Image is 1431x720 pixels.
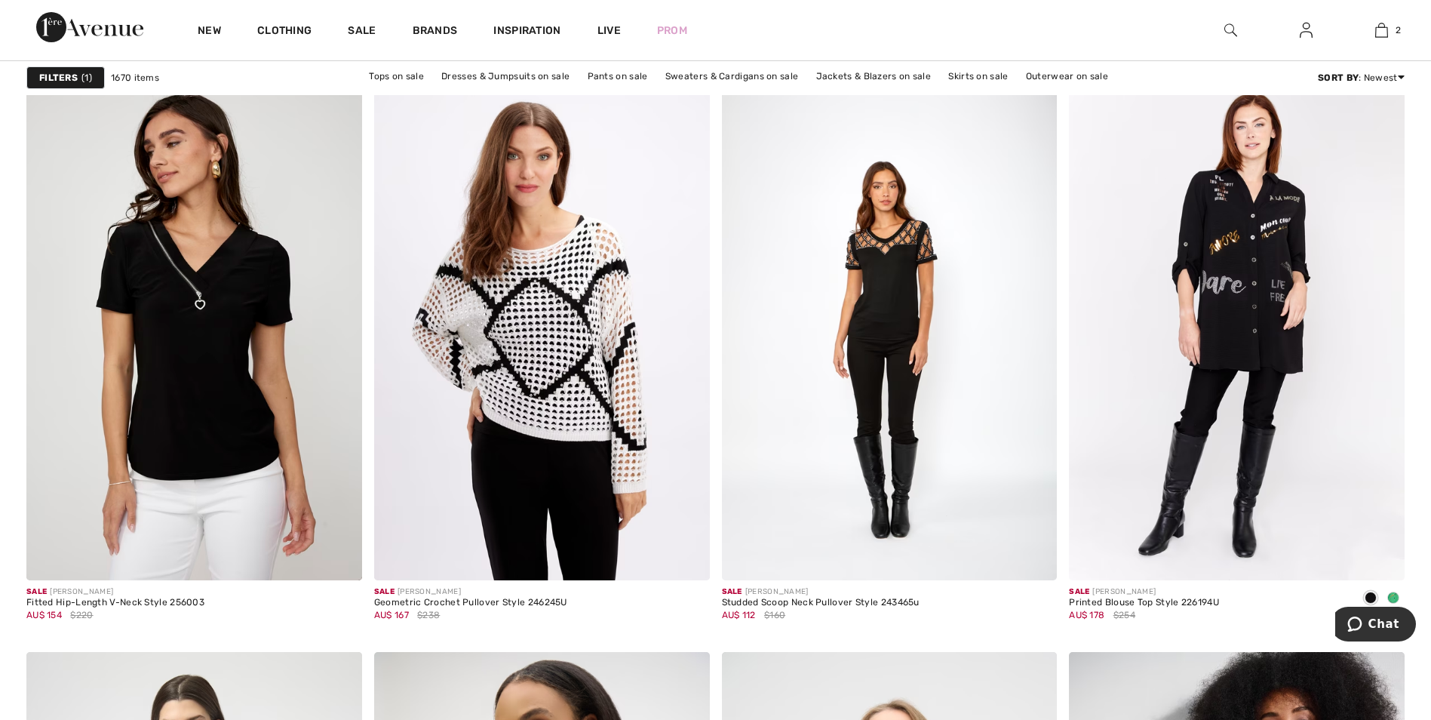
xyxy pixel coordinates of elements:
a: Jackets & Blazers on sale [809,66,939,86]
span: $220 [70,608,93,622]
div: Printed Blouse Top Style 226194U [1069,598,1219,608]
a: Prom [657,23,687,38]
span: AU$ 178 [1069,610,1104,620]
img: Printed Blouse Top Style 226194U. Black [1069,77,1405,580]
span: Sale [374,587,395,596]
span: Inspiration [493,24,560,40]
span: AU$ 112 [722,610,756,620]
div: Kelly green [1382,586,1405,611]
div: [PERSON_NAME] [374,586,567,598]
a: Dresses & Jumpsuits on sale [434,66,577,86]
a: Sign In [1288,21,1325,40]
a: Pants on sale [580,66,656,86]
a: Outerwear on sale [1018,66,1116,86]
a: Sweaters & Cardigans on sale [658,66,806,86]
div: [PERSON_NAME] [1069,586,1219,598]
span: Sale [1069,587,1089,596]
a: Brands [413,24,458,40]
a: Skirts on sale [941,66,1015,86]
span: 1 [81,71,92,85]
img: Geometric Crochet Pullover Style 246245U. White/Black [374,77,710,580]
div: : Newest [1318,71,1405,85]
a: Sale [348,24,376,40]
strong: Filters [39,71,78,85]
img: My Info [1300,21,1313,39]
div: [PERSON_NAME] [26,586,204,598]
a: New [198,24,221,40]
strong: Sort By [1318,72,1359,83]
span: $160 [764,608,785,622]
span: Sale [722,587,742,596]
a: Live [597,23,621,38]
img: My Bag [1375,21,1388,39]
img: search the website [1224,21,1237,39]
a: Clothing [257,24,312,40]
iframe: Opens a widget where you can chat to one of our agents [1335,607,1416,645]
a: Tops on sale [361,66,431,86]
img: Studded Scoop Neck Pullover Style 243465u. Black [722,77,1058,580]
img: 1ère Avenue [36,12,143,42]
span: 1670 items [111,71,159,85]
span: Sale [26,587,47,596]
div: Black [1359,586,1382,611]
div: Fitted Hip-Length V-Neck Style 256003 [26,598,204,608]
img: Fitted Hip-Length V-Neck Style 256003. Black [26,77,362,580]
span: $254 [1113,608,1135,622]
div: Studded Scoop Neck Pullover Style 243465u [722,598,920,608]
span: AU$ 167 [374,610,409,620]
span: AU$ 154 [26,610,62,620]
div: [PERSON_NAME] [722,586,920,598]
div: Geometric Crochet Pullover Style 246245U [374,598,567,608]
span: 2 [1396,23,1401,37]
a: 2 [1344,21,1418,39]
span: $238 [417,608,440,622]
